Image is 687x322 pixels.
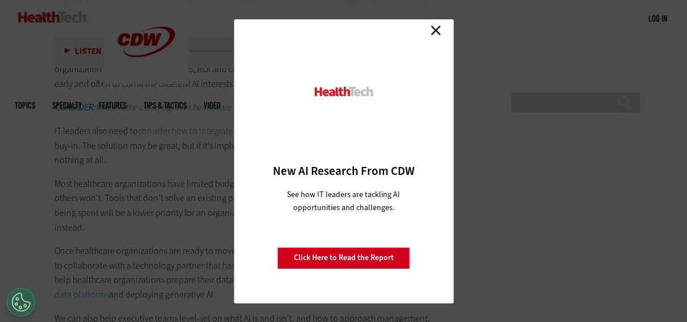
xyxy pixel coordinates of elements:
div: Cookies Settings [7,288,35,316]
button: Open Preferences [7,288,35,316]
p: See how IT leaders are tackling AI opportunities and challenges. [273,188,414,214]
a: Click Here to Read the Report [277,247,410,269]
img: HealthTech_0.png [313,86,374,98]
a: Close [427,22,444,39]
h3: New AI Research From CDW [254,163,433,179]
